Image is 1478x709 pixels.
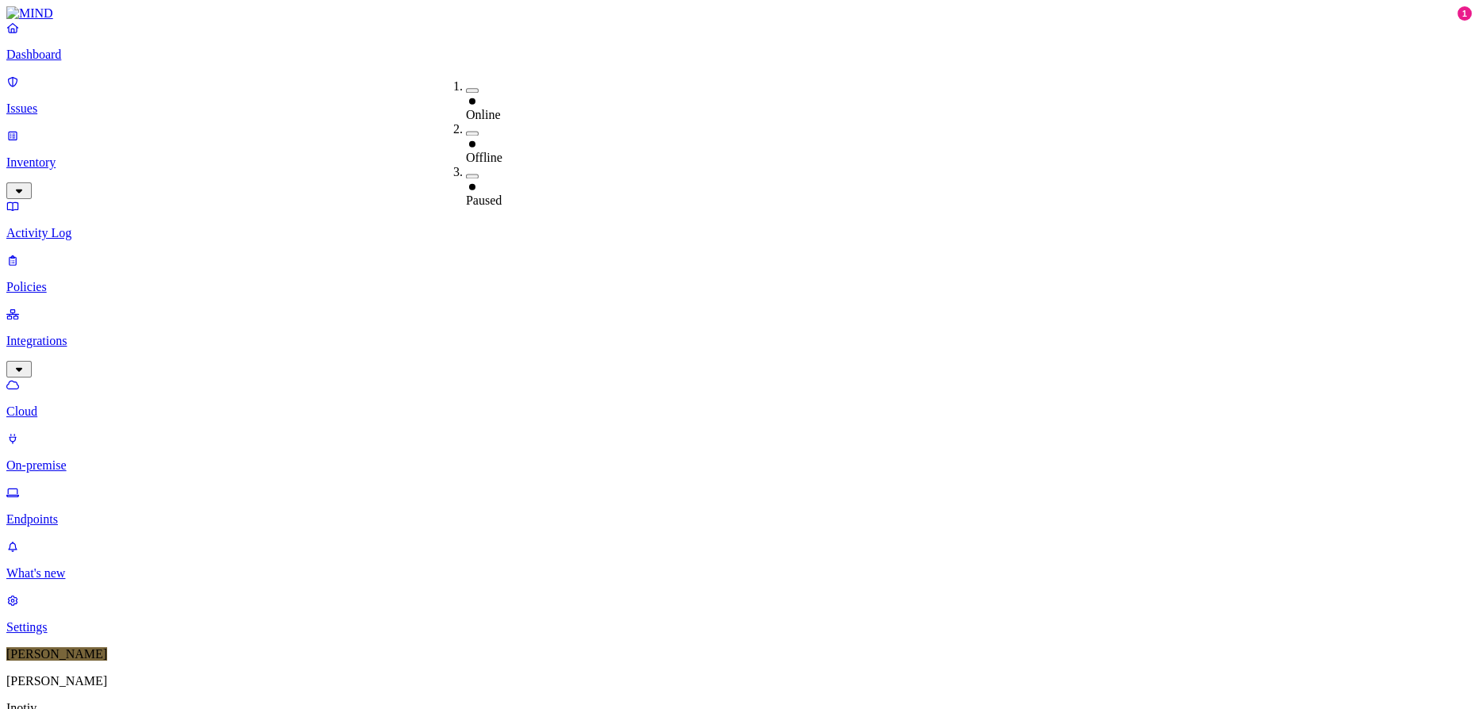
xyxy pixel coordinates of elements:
img: MIND [6,6,53,21]
p: [PERSON_NAME] [6,674,1472,688]
a: Settings [6,593,1472,634]
p: Cloud [6,404,1472,419]
a: Issues [6,75,1472,116]
span: [PERSON_NAME] [6,647,107,661]
p: Dashboard [6,48,1472,62]
p: Integrations [6,334,1472,348]
p: What's new [6,566,1472,581]
a: Activity Log [6,199,1472,240]
p: Issues [6,102,1472,116]
a: Endpoints [6,485,1472,527]
p: Policies [6,280,1472,294]
a: Inventory [6,128,1472,197]
a: Integrations [6,307,1472,375]
p: Inventory [6,155,1472,170]
a: Dashboard [6,21,1472,62]
p: Settings [6,620,1472,634]
div: 1 [1457,6,1472,21]
a: What's new [6,539,1472,581]
a: Policies [6,253,1472,294]
a: On-premise [6,431,1472,473]
p: On-premise [6,458,1472,473]
p: Endpoints [6,512,1472,527]
a: Cloud [6,377,1472,419]
p: Activity Log [6,226,1472,240]
a: MIND [6,6,1472,21]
